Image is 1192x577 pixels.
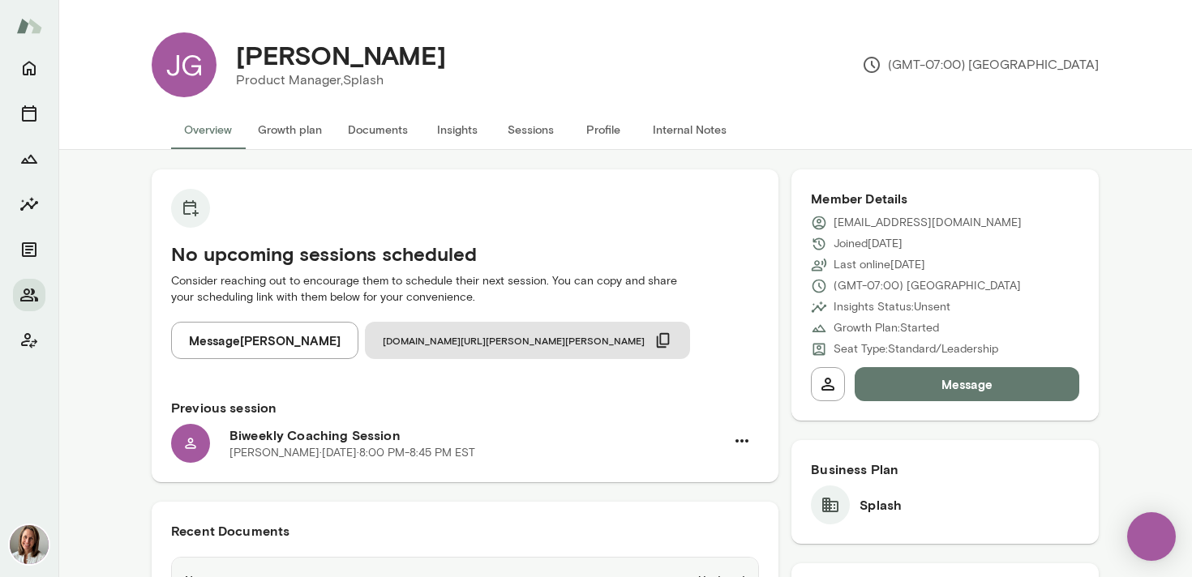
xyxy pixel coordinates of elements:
[13,143,45,175] button: Growth Plan
[245,110,335,149] button: Growth plan
[13,188,45,220] button: Insights
[13,97,45,130] button: Sessions
[834,341,998,357] p: Seat Type: Standard/Leadership
[229,445,475,461] p: [PERSON_NAME] · [DATE] · 8:00 PM-8:45 PM EST
[834,215,1022,231] p: [EMAIL_ADDRESS][DOMAIN_NAME]
[13,279,45,311] button: Members
[834,236,903,252] p: Joined [DATE]
[860,495,902,515] h6: Splash
[171,110,245,149] button: Overview
[421,110,494,149] button: Insights
[13,324,45,357] button: Client app
[640,110,740,149] button: Internal Notes
[834,299,950,315] p: Insights Status: Unsent
[365,322,690,359] button: [DOMAIN_NAME][URL][PERSON_NAME][PERSON_NAME]
[171,398,759,417] h6: Previous session
[13,52,45,84] button: Home
[811,189,1079,208] h6: Member Details
[494,110,567,149] button: Sessions
[236,40,446,71] h4: [PERSON_NAME]
[862,55,1099,75] p: (GMT-07:00) [GEOGRAPHIC_DATA]
[834,320,939,336] p: Growth Plan: Started
[383,334,645,347] span: [DOMAIN_NAME][URL][PERSON_NAME][PERSON_NAME]
[567,110,640,149] button: Profile
[16,11,42,41] img: Mento
[834,278,1021,294] p: (GMT-07:00) [GEOGRAPHIC_DATA]
[171,273,759,306] p: Consider reaching out to encourage them to schedule their next session. You can copy and share yo...
[229,425,725,445] h6: Biweekly Coaching Session
[171,241,759,267] h5: No upcoming sessions scheduled
[10,525,49,564] img: Andrea Mayendia
[236,71,446,90] p: Product Manager, Splash
[171,521,759,541] h6: Recent Documents
[335,110,421,149] button: Documents
[13,233,45,266] button: Documents
[171,322,358,359] button: Message[PERSON_NAME]
[855,367,1079,401] button: Message
[152,32,217,97] div: JG
[811,459,1079,479] h6: Business Plan
[834,257,925,273] p: Last online [DATE]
